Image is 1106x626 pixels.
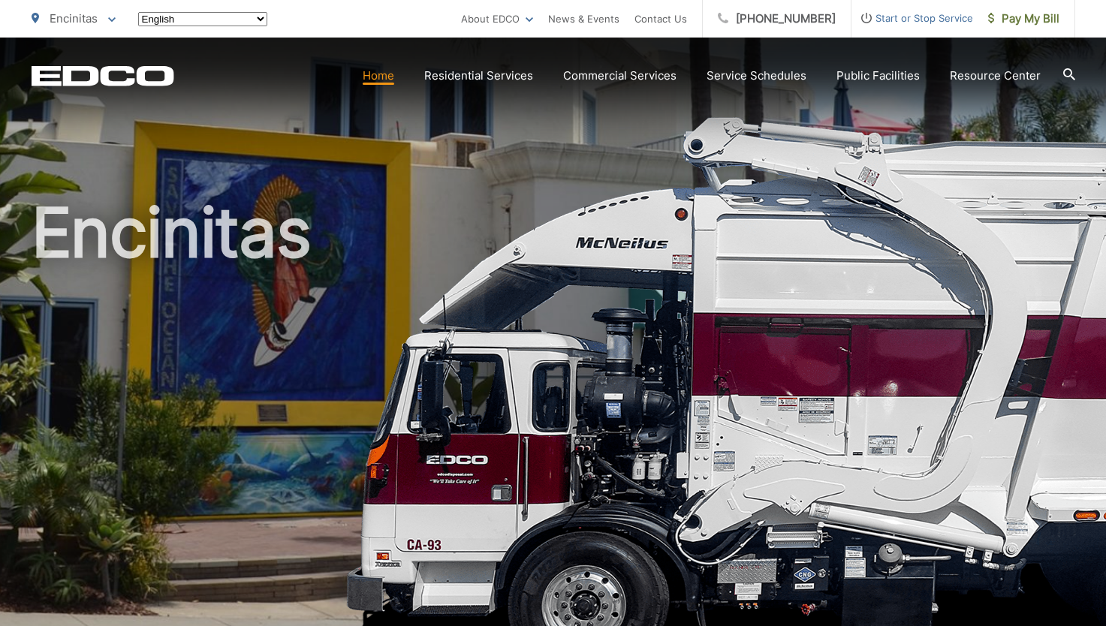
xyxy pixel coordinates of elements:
[363,67,394,85] a: Home
[836,67,920,85] a: Public Facilities
[707,67,806,85] a: Service Schedules
[424,67,533,85] a: Residential Services
[563,67,677,85] a: Commercial Services
[950,67,1041,85] a: Resource Center
[32,65,174,86] a: EDCD logo. Return to the homepage.
[988,10,1059,28] span: Pay My Bill
[634,10,687,28] a: Contact Us
[548,10,619,28] a: News & Events
[461,10,533,28] a: About EDCO
[50,11,98,26] span: Encinitas
[138,12,267,26] select: Select a language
